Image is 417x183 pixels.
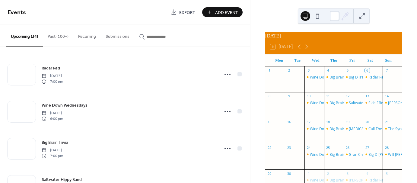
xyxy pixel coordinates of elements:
div: Radar Red [368,75,386,80]
div: Big Brain Trivia [324,152,344,157]
div: 8 [267,94,272,98]
button: Upcoming (34) [6,24,43,47]
button: Submissions [101,24,134,46]
div: Radar Red [363,75,383,80]
div: Wine Down Wednesdays [310,178,351,183]
div: Wine Down Wednesdays [304,75,324,80]
div: 15 [267,120,272,124]
div: Wine Down Wednesdays [310,75,351,80]
div: Big Brain Trivia [329,126,355,131]
div: 19 [345,120,350,124]
div: 16 [287,120,291,124]
a: Add Event [202,7,243,17]
div: 17 [306,120,311,124]
div: [PERSON_NAME] from the Slammers [349,178,411,183]
div: Thu [325,54,343,66]
div: Big Brain Trivia [329,178,355,183]
div: The Syndicate Band [383,126,402,131]
div: 2 [287,68,291,73]
span: 7:00 pm [42,79,63,84]
span: 7:00 pm [42,153,63,159]
div: Derek from the Slammers [344,178,363,183]
span: Saltwater Hippy Band [42,177,82,183]
div: Big Brain Trivia [324,178,344,183]
div: Big Brain Trivia [329,152,355,157]
div: 13 [365,94,369,98]
span: Events [8,7,26,18]
div: Sat [361,54,379,66]
button: Recurring [73,24,101,46]
span: Add Event [215,9,238,16]
div: Big D [PERSON_NAME] [349,75,387,80]
div: 24 [306,146,311,150]
div: Wine Down Wednesdays [304,152,324,157]
div: Fri [343,54,361,66]
div: 14 [384,94,389,98]
div: 29 [267,171,272,176]
div: Radar Red [368,178,386,183]
div: Tue [288,54,306,66]
div: Johnny Danger Live [383,100,402,105]
span: [DATE] [42,148,63,153]
div: Big D Donnie Howard [363,152,383,157]
button: Past (100+) [43,24,73,46]
span: [DATE] [42,73,63,79]
div: Big Brain Trivia [324,100,344,105]
div: Wine Down Wednesdays [310,152,351,157]
div: 5 [384,171,389,176]
span: [DATE] [42,111,63,116]
div: Wed [307,54,325,66]
div: Wine Down Wednesdays [304,178,324,183]
div: Saltwater Hippy Band [349,100,385,105]
div: Call The Wolf! [368,126,391,131]
div: 3 [306,68,311,73]
div: Saltwater Hippy Band [344,100,363,105]
div: 27 [365,146,369,150]
div: 1 [306,171,311,176]
a: Export [166,7,200,17]
div: 10 [306,94,311,98]
div: [MEDICAL_DATA] [349,126,377,131]
div: Big D [PERSON_NAME] [368,152,407,157]
a: Wine Down Wednesdays [42,102,88,109]
div: 3 [345,171,350,176]
div: Wine Down Wednesdays [310,100,351,105]
div: Side Effects [368,100,388,105]
div: Wine Down Wednesdays [304,126,324,131]
div: [DATE] [265,32,402,40]
div: Side Effects [363,100,383,105]
div: 21 [384,120,389,124]
span: Export [179,9,195,16]
div: Mon [270,54,288,66]
div: Big Brain Trivia [324,75,344,80]
div: Sun [379,54,397,66]
div: 2 [326,171,330,176]
div: Call The Wolf! [363,126,383,131]
a: Radar Red [42,65,60,72]
div: 4 [365,171,369,176]
div: Gran Charismo [349,152,374,157]
div: Wine Down Wednesdays [310,126,351,131]
div: 20 [365,120,369,124]
div: 9 [287,94,291,98]
div: HeatStroke [344,126,363,131]
a: Big Brain Trivia [42,139,68,146]
div: Radar Red [363,178,383,183]
span: 6:00 pm [42,116,63,121]
div: Will Purdy Duo [383,152,402,157]
div: Big Brain Trivia [324,126,344,131]
a: Saltwater Hippy Band [42,176,82,183]
div: 26 [345,146,350,150]
div: 22 [267,146,272,150]
div: 7 [384,68,389,73]
div: 12 [345,94,350,98]
div: Gran Charismo [344,152,363,157]
div: 30 [287,171,291,176]
div: Big Brain Trivia [329,75,355,80]
div: Big D Donnie Howard [344,75,363,80]
div: 1 [267,68,272,73]
span: Big Brain Trivia [42,140,68,146]
div: 5 [345,68,350,73]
